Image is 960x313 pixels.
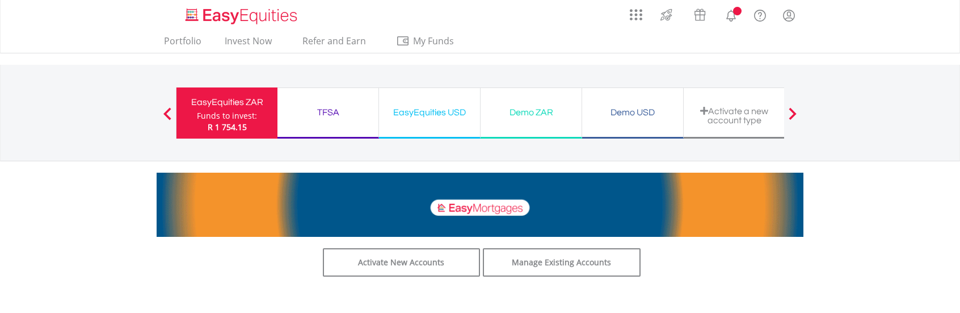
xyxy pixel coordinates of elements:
[774,3,803,28] a: My Profile
[717,3,746,26] a: Notifications
[290,35,377,53] a: Refer and Earn
[197,110,257,122] div: Funds to invest:
[220,35,276,53] a: Invest Now
[483,248,641,277] a: Manage Existing Accounts
[183,94,271,110] div: EasyEquities ZAR
[683,3,717,24] a: Vouchers
[487,105,575,120] div: Demo ZAR
[157,173,803,237] img: EasyMortage Promotion Banner
[302,35,366,47] span: Refer and Earn
[657,6,676,24] img: thrive-v2.svg
[181,3,302,26] a: Home page
[208,122,247,132] span: R 1 754.15
[323,248,481,277] a: Activate New Accounts
[630,9,642,21] img: grid-menu-icon.svg
[386,105,473,120] div: EasyEquities USD
[396,34,470,48] span: My Funds
[622,3,650,21] a: AppsGrid
[183,7,302,26] img: EasyEquities_Logo.png
[589,105,676,120] div: Demo USD
[746,3,774,26] a: FAQ's and Support
[690,6,709,24] img: vouchers-v2.svg
[690,106,778,125] div: Activate a new account type
[284,105,372,120] div: TFSA
[159,35,206,53] a: Portfolio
